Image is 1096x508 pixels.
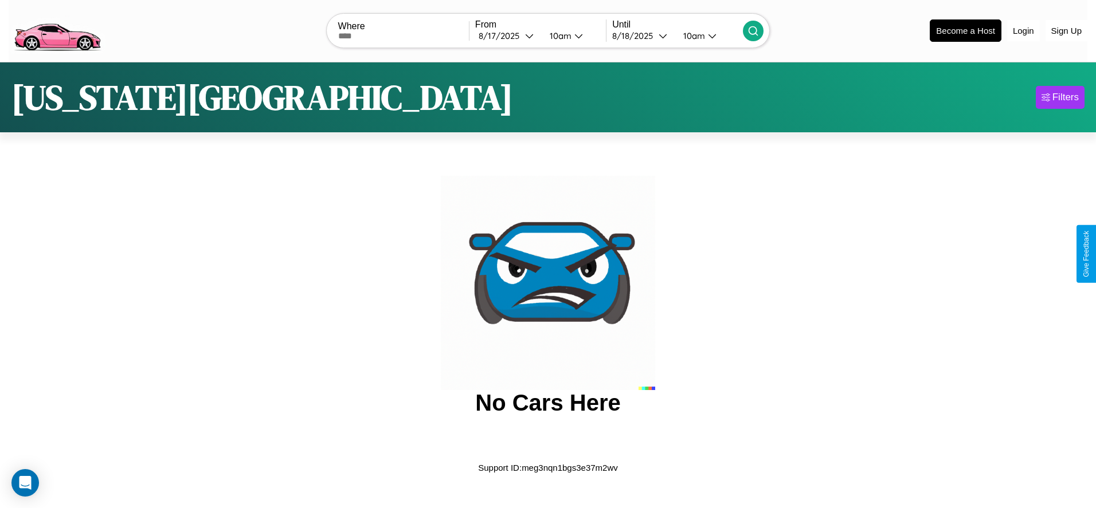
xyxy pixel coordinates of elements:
div: Open Intercom Messenger [11,469,39,497]
p: Support ID: meg3nqn1bgs3e37m2wv [478,460,618,475]
img: logo [9,6,105,54]
div: Filters [1052,92,1079,103]
img: car [441,176,655,390]
button: 10am [674,30,743,42]
label: Until [612,19,743,30]
h2: No Cars Here [475,390,620,416]
button: Login [1007,20,1040,41]
label: From [475,19,606,30]
button: 8/17/2025 [475,30,541,42]
div: Give Feedback [1082,231,1090,277]
label: Where [338,21,469,31]
button: 10am [541,30,606,42]
h1: [US_STATE][GEOGRAPHIC_DATA] [11,74,513,121]
button: Sign Up [1046,20,1087,41]
div: 10am [678,30,708,41]
div: 10am [544,30,574,41]
div: 8 / 17 / 2025 [479,30,525,41]
div: 8 / 18 / 2025 [612,30,659,41]
button: Filters [1036,86,1085,109]
button: Become a Host [930,19,1001,42]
